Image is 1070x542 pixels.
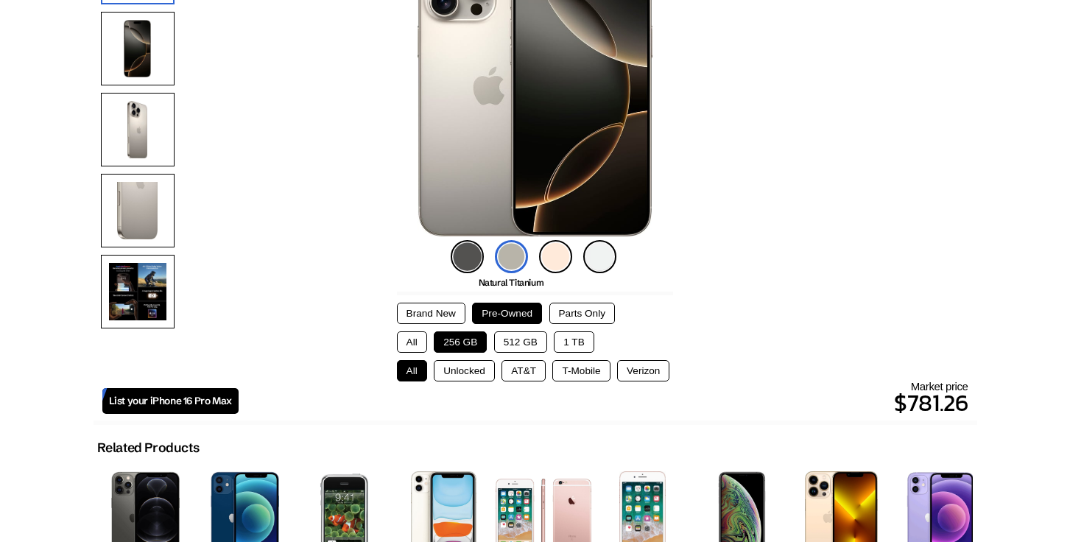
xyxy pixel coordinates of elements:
button: 512 GB [494,331,547,353]
button: Unlocked [434,360,495,381]
button: All [397,360,427,381]
a: List your iPhone 16 Pro Max [102,388,239,414]
button: Pre-Owned [472,303,542,324]
img: desert-titanium-icon [539,240,572,273]
img: Features [101,255,175,328]
img: Front [101,12,175,85]
h2: Related Products [97,440,200,456]
button: All [397,331,427,353]
button: 1 TB [554,331,594,353]
span: List your iPhone 16 Pro Max [109,395,232,407]
p: $781.26 [239,385,968,420]
button: Verizon [617,360,669,381]
img: black-titanium-icon [451,240,484,273]
img: Camera [101,174,175,247]
button: 256 GB [434,331,487,353]
button: AT&T [501,360,546,381]
img: white-titanium-icon [583,240,616,273]
img: Rear [101,93,175,166]
button: Parts Only [549,303,615,324]
button: Brand New [397,303,465,324]
span: Natural Titanium [479,277,544,288]
img: natural-titanium-icon [495,240,528,273]
div: Market price [239,380,968,420]
button: T-Mobile [552,360,610,381]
